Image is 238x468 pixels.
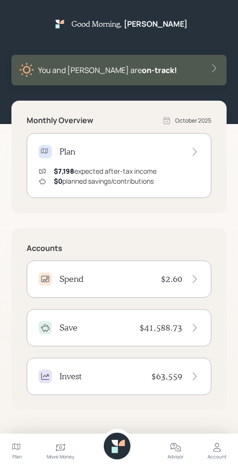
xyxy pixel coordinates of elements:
[151,371,182,382] h4: $63,559
[59,371,81,382] h4: Invest
[71,19,122,28] h5: Good Morning ,
[139,322,182,333] h4: $41,588.73
[208,453,227,460] div: Account
[59,322,78,333] h4: Save
[27,116,93,125] h5: Monthly Overview
[54,166,157,176] div: expected after-tax income
[54,166,74,176] span: $7,198
[54,176,154,186] div: planned savings/contributions
[161,274,182,284] h4: $2.60
[175,116,211,125] div: October 2025
[59,274,84,284] h4: Spend
[12,453,22,460] div: Plan
[59,146,75,157] h4: Plan
[168,453,184,460] div: Advisor
[27,244,211,253] h5: Accounts
[19,62,34,78] img: sunny-XHVQM73Q.digested.png
[38,64,177,76] div: You and [PERSON_NAME] are
[47,453,74,460] div: Move Money
[142,65,177,75] span: on‑track!
[124,20,188,29] h5: [PERSON_NAME]
[54,177,62,186] span: $0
